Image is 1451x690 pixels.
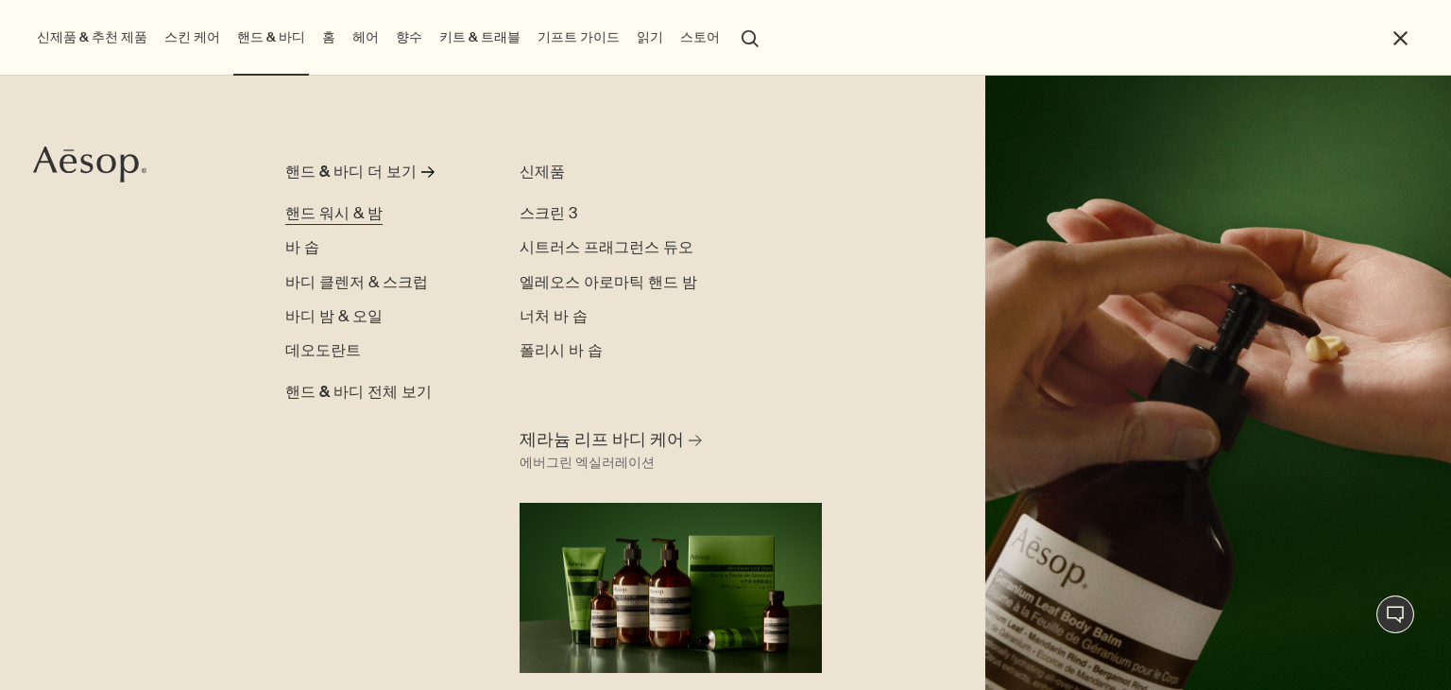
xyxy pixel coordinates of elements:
span: 엘레오스 아로마틱 핸드 밤 [520,272,697,292]
button: 메뉴 닫기 [1390,27,1411,49]
a: 바 솝 [285,236,319,259]
a: 제라늄 리프 바디 케어 에버그린 엑실러레이션Full range of Geranium Leaf products displaying against a green background. [515,423,827,673]
button: 스토어 [676,25,724,50]
span: 너처 바 솝 [520,306,588,326]
span: 핸드 & 바디 전체 보기 [285,381,432,404]
a: 홈 [318,25,339,50]
a: 스크린 3 [520,202,577,225]
a: 데오도란트 [285,339,361,362]
span: 제라늄 리프 바디 케어 [520,428,684,452]
a: 바디 밤 & 오일 [285,305,383,328]
span: 핸드 워시 & 밤 [285,203,383,223]
a: 핸드 & 바디 더 보기 [285,161,476,191]
a: 시트러스 프래그런스 듀오 [520,236,693,259]
span: 폴리시 바 솝 [520,340,603,360]
a: 핸드 워시 & 밤 [285,202,383,225]
button: 검색창 열기 [733,19,767,55]
span: 시트러스 프래그런스 듀오 [520,237,693,257]
span: 바디 밤 & 오일 [285,306,383,326]
div: 신제품 [520,161,752,183]
button: 신제품 & 추천 제품 [33,25,151,50]
a: 핸드 & 바디 전체 보기 [285,373,432,404]
a: 폴리시 바 솝 [520,339,603,362]
a: 읽기 [633,25,667,50]
a: 기프트 가이드 [534,25,623,50]
span: 바 솝 [285,237,319,257]
span: 데오도란트 [285,340,361,360]
span: 바디 클렌저 & 스크럽 [285,272,428,292]
svg: Aesop [33,146,146,183]
button: 1:1 채팅 상담 [1376,595,1414,633]
a: 키트 & 트래블 [435,25,524,50]
span: 스크린 3 [520,203,577,223]
div: 핸드 & 바디 더 보기 [285,161,417,183]
a: 엘레오스 아로마틱 핸드 밤 [520,271,697,294]
div: 에버그린 엑실러레이션 [520,452,655,474]
a: 향수 [392,25,426,50]
a: 핸드 & 바디 [233,25,309,50]
a: Aesop [33,146,146,188]
a: 바디 클렌저 & 스크럽 [285,271,428,294]
a: 너처 바 솝 [520,305,588,328]
a: 스킨 케어 [161,25,224,50]
img: A hand holding the pump dispensing Geranium Leaf Body Balm on to hand. [985,76,1451,690]
a: 헤어 [349,25,383,50]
